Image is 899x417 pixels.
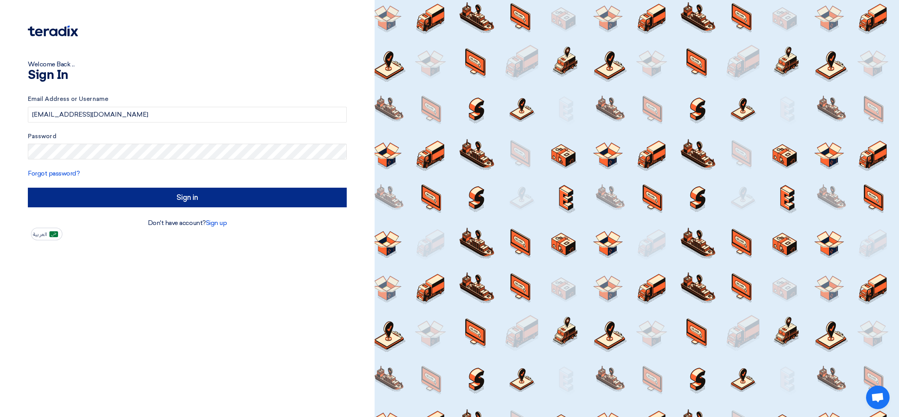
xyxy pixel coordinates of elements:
img: Teradix logo [28,26,78,37]
label: Password [28,132,347,141]
div: Open chat [866,386,890,409]
a: Sign up [206,219,227,227]
span: العربية [33,232,47,237]
label: Email Address or Username [28,95,347,104]
div: Don't have account? [28,218,347,228]
h1: Sign In [28,69,347,82]
img: ar-AR.png [49,231,58,237]
div: Welcome Back ... [28,60,347,69]
a: Forgot password? [28,170,80,177]
input: Enter your business email or username [28,107,347,123]
input: Sign in [28,188,347,207]
button: العربية [31,228,62,240]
